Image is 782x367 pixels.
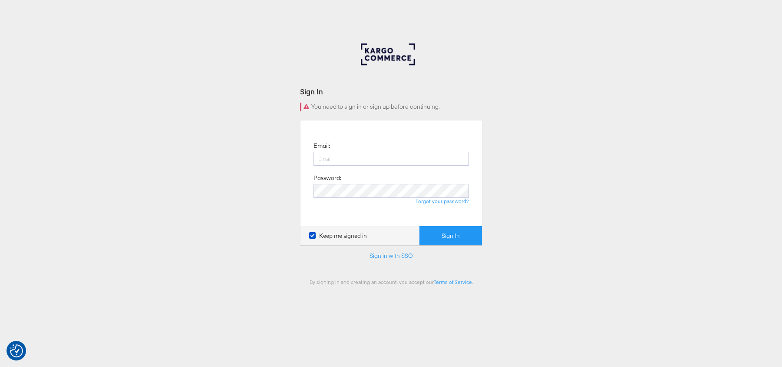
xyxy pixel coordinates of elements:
input: Email [313,152,469,166]
img: Revisit consent button [10,344,23,357]
div: Sign In [300,87,482,97]
div: You need to sign in or sign up before continuing. [300,103,482,111]
label: Password: [313,174,341,182]
a: Sign in with SSO [370,252,413,260]
a: Forgot your password? [416,198,469,204]
button: Consent Preferences [10,344,23,357]
label: Keep me signed in [309,232,367,240]
div: By signing in and creating an account, you accept our . [300,279,482,285]
a: Terms of Service [434,279,472,285]
label: Email: [313,142,330,150]
button: Sign In [419,226,482,246]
